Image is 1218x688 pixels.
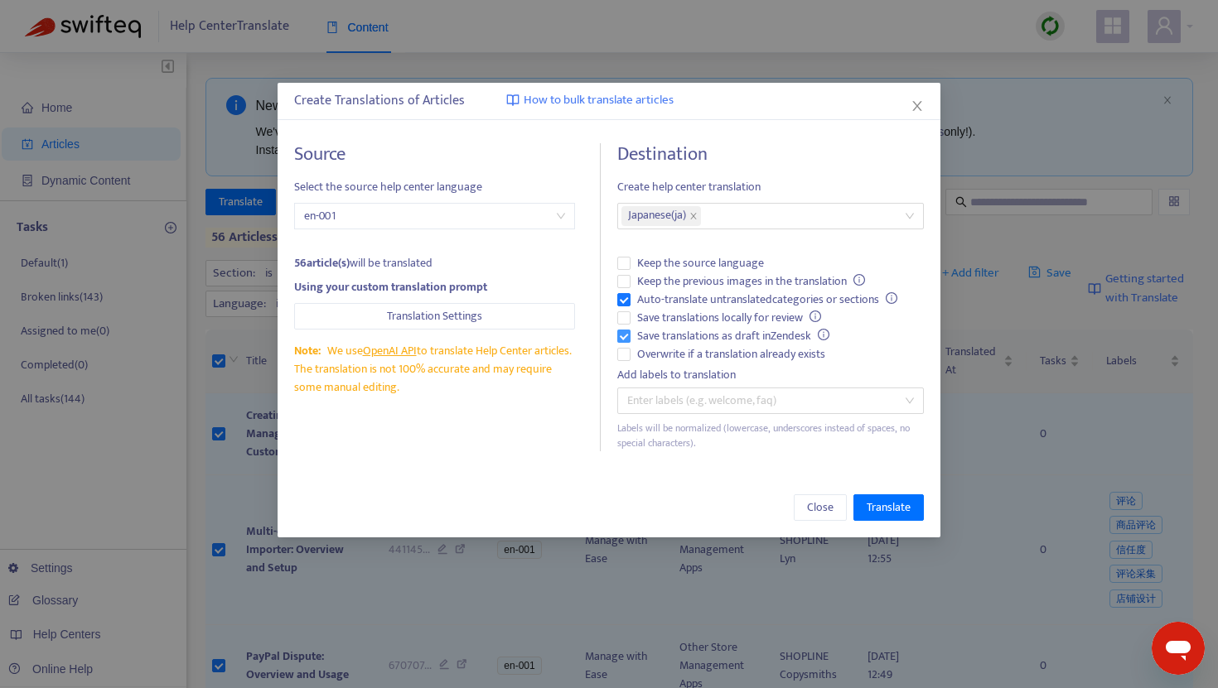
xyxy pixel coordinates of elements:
a: How to bulk translate articles [506,91,674,110]
span: Save translations locally for review [631,309,828,327]
span: Close [807,498,834,517]
span: en-001 [304,204,565,229]
span: Create help center translation [617,178,924,196]
img: image-link [506,94,520,107]
button: Translate [853,494,924,521]
span: info-circle [853,274,865,286]
span: Translate [867,498,911,517]
span: Overwrite if a translation already exists [631,345,832,363]
span: Keep the source language [631,254,771,272]
a: OpenAI API [363,341,417,360]
div: Using your custom translation prompt [294,278,575,296]
span: info-circle [818,329,829,340]
span: Select the source help center language [294,178,575,196]
button: Close [794,494,847,521]
div: will be translated [294,254,575,272]
span: Save translations as draft in Zendesk [631,327,836,345]
h4: Destination [617,143,924,166]
h4: Source [294,143,575,166]
strong: 56 article(s) [294,253,350,272]
span: close [911,99,924,113]
span: How to bulk translate articles [524,91,674,110]
div: Create Translations of Articles [294,91,924,111]
span: info-circle [886,292,897,304]
span: info-circle [810,310,821,322]
span: Translation Settings [387,307,482,325]
iframe: メッセージングウィンドウを開くボタン [1152,622,1205,675]
div: Labels will be normalized (lowercase, underscores instead of spaces, no special characters). [617,421,924,452]
button: Close [908,97,926,115]
div: Add labels to translation [617,366,924,384]
span: Note: [294,341,321,360]
div: We use to translate Help Center articles. The translation is not 100% accurate and may require so... [294,342,575,397]
span: Japanese ( ja ) [628,206,686,226]
span: Auto-translate untranslated categories or sections [631,291,904,309]
button: Translation Settings [294,303,575,330]
span: Keep the previous images in the translation [631,272,872,291]
span: close [689,212,698,220]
